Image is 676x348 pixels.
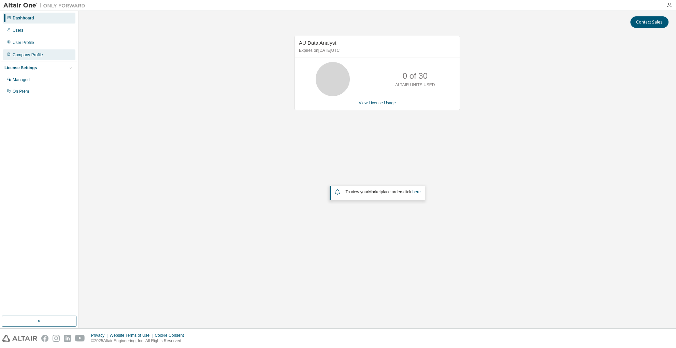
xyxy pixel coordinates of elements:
img: youtube.svg [75,335,85,342]
p: 0 of 30 [403,70,428,82]
span: AU Data Analyst [299,40,336,46]
div: Website Terms of Use [110,333,155,338]
button: Contact Sales [630,16,668,28]
div: Users [13,28,23,33]
a: View License Usage [359,101,396,105]
a: here [412,190,420,194]
div: Managed [13,77,30,82]
p: © 2025 Altair Engineering, Inc. All Rights Reserved. [91,338,188,344]
div: Dashboard [13,15,34,21]
img: instagram.svg [53,335,60,342]
div: Privacy [91,333,110,338]
img: Altair One [3,2,89,9]
img: linkedin.svg [64,335,71,342]
img: facebook.svg [41,335,48,342]
p: ALTAIR UNITS USED [395,82,435,88]
div: Cookie Consent [155,333,188,338]
p: Expires on [DATE] UTC [299,48,454,54]
span: To view your click [345,190,420,194]
img: altair_logo.svg [2,335,37,342]
div: User Profile [13,40,34,45]
div: License Settings [4,65,37,71]
em: Marketplace orders [368,190,403,194]
div: Company Profile [13,52,43,58]
div: On Prem [13,89,29,94]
